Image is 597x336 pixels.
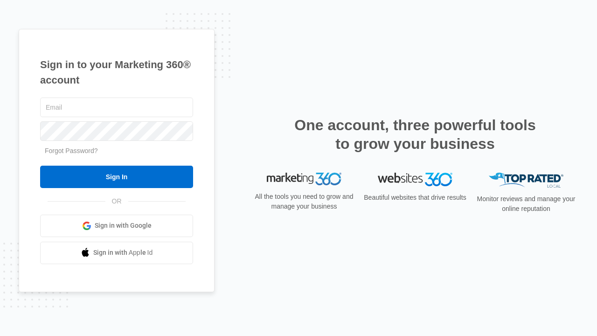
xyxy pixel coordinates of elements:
[474,194,578,214] p: Monitor reviews and manage your online reputation
[252,192,356,211] p: All the tools you need to grow and manage your business
[40,242,193,264] a: Sign in with Apple Id
[93,248,153,258] span: Sign in with Apple Id
[378,173,452,186] img: Websites 360
[95,221,152,231] span: Sign in with Google
[105,196,128,206] span: OR
[40,166,193,188] input: Sign In
[45,147,98,154] a: Forgot Password?
[267,173,341,186] img: Marketing 360
[292,116,539,153] h2: One account, three powerful tools to grow your business
[363,193,467,203] p: Beautiful websites that drive results
[40,98,193,117] input: Email
[489,173,563,188] img: Top Rated Local
[40,57,193,88] h1: Sign in to your Marketing 360® account
[40,215,193,237] a: Sign in with Google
